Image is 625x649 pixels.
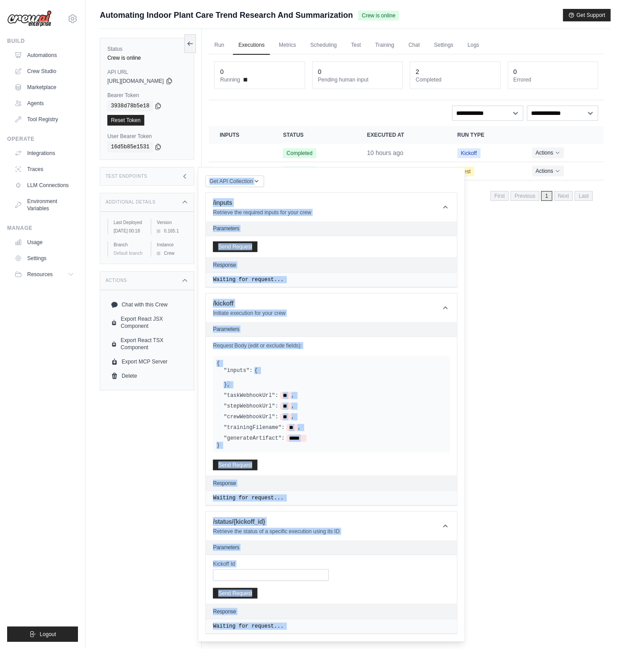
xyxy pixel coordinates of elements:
[220,67,224,76] div: 0
[11,178,78,192] a: LLM Connections
[11,146,78,160] a: Integrations
[224,392,278,399] label: "taskWebhookUrl":
[416,76,494,83] dt: Completed
[224,381,227,388] span: }
[291,413,294,420] span: ,
[209,126,604,207] section: Crew executions table
[11,267,78,282] button: Resources
[554,191,573,201] span: Next
[157,241,187,248] label: Instance
[580,606,625,649] iframe: Chat Widget
[114,219,143,226] label: Last Deployed
[490,191,593,201] nav: Pagination
[213,209,311,216] p: Retrieve the required inputs for your crew
[107,78,164,85] span: [URL][DOMAIN_NAME]
[514,67,517,76] div: 0
[209,126,272,144] th: Inputs
[291,403,294,410] span: ,
[209,178,253,185] span: Get API Collection
[213,198,311,207] h1: /inputs
[367,149,404,156] time: August 20, 2025 at 00:37 BST
[213,276,450,283] pre: Waiting for request...
[107,133,187,140] label: User Bearer Token
[274,36,302,55] a: Metrics
[511,191,539,201] span: Previous
[11,162,78,176] a: Traces
[11,235,78,249] a: Usage
[213,460,257,470] button: Send Request
[11,251,78,265] a: Settings
[7,10,52,27] img: Logo
[429,36,458,55] a: Settings
[490,191,509,201] span: First
[107,45,187,53] label: Status
[106,278,127,283] h3: Actions
[11,96,78,110] a: Agents
[107,312,187,333] a: Export React JSX Component
[114,251,143,256] span: Default branch
[11,80,78,94] a: Marketplace
[213,623,450,630] pre: Waiting for request...
[272,126,356,144] th: Status
[213,494,450,502] pre: Waiting for request...
[213,299,286,308] h1: /kickoff
[157,228,187,234] div: 0.165.1
[514,76,592,83] dt: Errored
[291,392,294,399] span: ,
[100,9,353,21] span: Automating Indoor Plant Care Trend Research And Summarization
[575,191,593,201] span: Last
[7,135,78,143] div: Operate
[416,67,419,76] div: 2
[462,36,485,55] a: Logs
[107,54,187,61] div: Crew is online
[447,126,522,144] th: Run Type
[220,76,240,83] span: Running
[298,424,301,431] span: ,
[532,166,564,176] button: Actions for execution
[283,148,316,158] span: Completed
[27,271,53,278] span: Resources
[217,360,220,367] span: {
[209,36,229,55] a: Run
[370,36,400,55] a: Training
[213,310,286,317] p: Initiate execution for your crew
[7,224,78,232] div: Manage
[114,241,143,248] label: Branch
[227,381,230,388] span: ,
[213,326,450,333] h2: Parameters
[107,115,144,126] a: Reset Token
[213,342,450,349] label: Request Body (edit or exclude fields):
[541,191,552,201] span: 1
[107,333,187,355] a: Export React TSX Component
[224,367,253,374] label: "inputs":
[107,92,187,99] label: Bearer Token
[213,560,329,567] label: Kickoff Id
[106,174,147,179] h3: Test Endpoints
[205,176,264,187] button: Get API Collection
[7,37,78,45] div: Build
[157,250,187,257] div: Crew
[11,64,78,78] a: Crew Studio
[318,67,322,76] div: 0
[224,413,278,420] label: "crewWebhookUrl":
[233,36,270,55] a: Executions
[358,11,399,20] span: Crew is online
[157,219,187,226] label: Version
[107,101,153,111] code: 3938d78b5e18
[213,608,236,615] h2: Response
[7,627,78,642] button: Logout
[458,167,474,176] span: Test
[114,229,140,233] time: August 20, 2025 at 00:18 BST
[224,435,285,442] label: "generateArtifact":
[213,261,236,269] h2: Response
[213,544,450,551] h2: Parameters
[213,517,339,526] h1: /status/{kickoff_id}
[107,69,187,76] label: API URL
[107,355,187,369] a: Export MCP Server
[213,480,236,487] h2: Response
[40,631,56,638] span: Logout
[213,588,257,599] button: Send Request
[563,9,611,21] button: Get Support
[213,225,450,232] h2: Parameters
